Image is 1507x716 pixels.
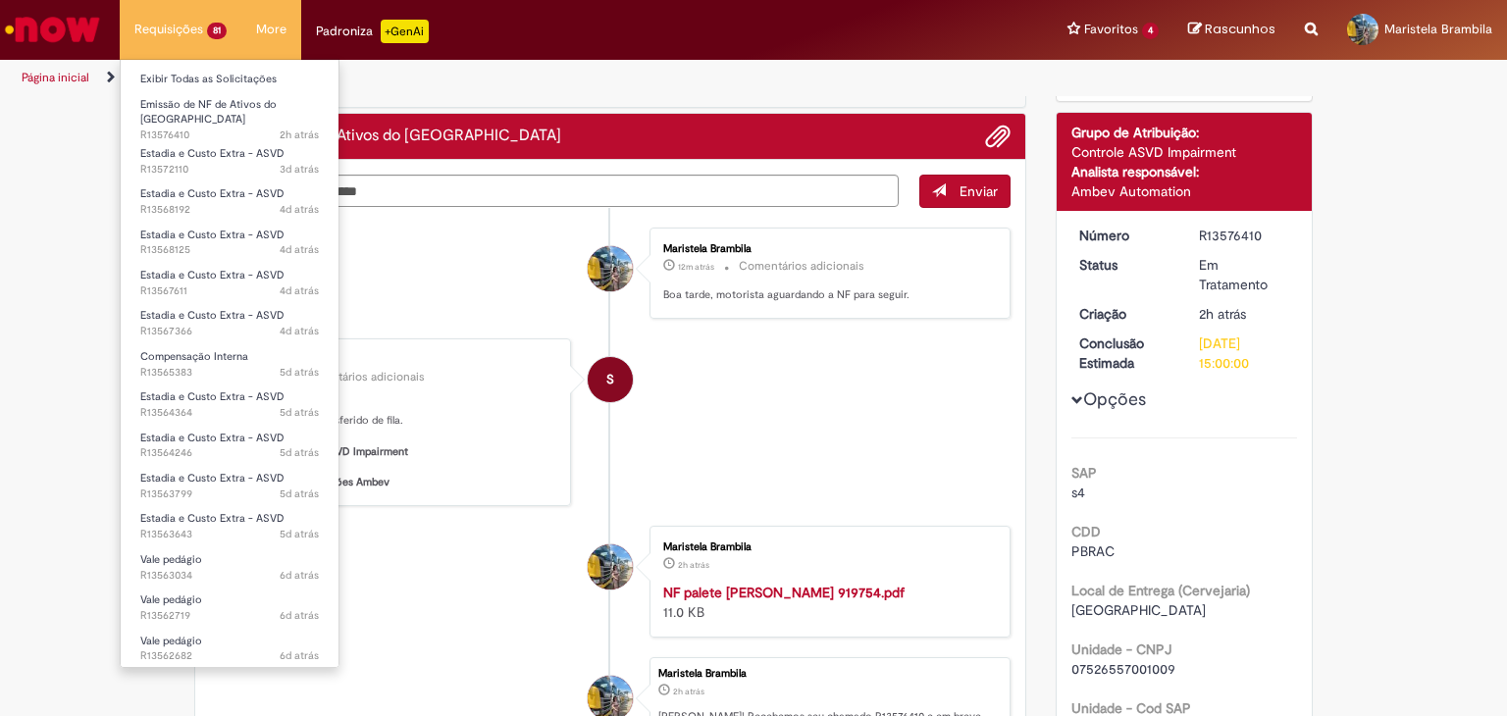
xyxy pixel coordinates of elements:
[280,202,319,217] span: 4d atrás
[121,428,338,464] a: Aberto R13564246 : Estadia e Custo Extra - ASVD
[140,486,319,502] span: R13563799
[140,228,285,242] span: Estadia e Custo Extra - ASVD
[280,242,319,257] time: 25/09/2025 17:09:47
[2,10,103,49] img: ServiceNow
[280,365,319,380] span: 5d atrás
[140,389,285,404] span: Estadia e Custo Extra - ASVD
[140,511,285,526] span: Estadia e Custo Extra - ASVD
[140,97,277,128] span: Emissão de NF de Ativos do [GEOGRAPHIC_DATA]
[140,445,319,461] span: R13564246
[1199,255,1290,294] div: Em Tratamento
[658,668,1000,680] div: Maristela Brambila
[1199,305,1246,323] span: 2h atrás
[1071,660,1175,678] span: 07526557001009
[678,261,714,273] span: 12m atrás
[1065,226,1185,245] dt: Número
[663,541,990,553] div: Maristela Brambila
[140,471,285,486] span: Estadia e Custo Extra - ASVD
[140,365,319,381] span: R13565383
[280,405,319,420] time: 24/09/2025 17:16:30
[588,246,633,291] div: Maristela Brambila
[134,20,203,39] span: Requisições
[140,608,319,624] span: R13562719
[121,183,338,220] a: Aberto R13568192 : Estadia e Custo Extra - ASVD
[140,552,202,567] span: Vale pedágio
[280,608,319,623] time: 24/09/2025 11:58:13
[280,445,319,460] span: 5d atrás
[140,186,285,201] span: Estadia e Custo Extra - ASVD
[280,486,319,501] span: 5d atrás
[1084,20,1138,39] span: Favoritos
[985,124,1011,149] button: Adicionar anexos
[121,631,338,667] a: Aberto R13562682 : Vale pedágio
[1071,484,1085,501] span: s4
[588,357,633,402] div: System
[280,527,319,541] span: 5d atrás
[121,69,338,90] a: Exibir Todas as Solicitações
[15,60,990,96] ul: Trilhas de página
[280,648,319,663] span: 6d atrás
[663,583,990,622] div: 11.0 KB
[229,398,555,490] p: Olá, , Seu chamado foi transferido de fila. Fila Atual: Fila Anterior:
[140,405,319,421] span: R13564364
[673,686,704,697] span: 2h atrás
[140,634,202,648] span: Vale pedágio
[121,386,338,423] a: Aberto R13564364 : Estadia e Custo Extra - ASVD
[121,346,338,383] a: Aberto R13565383 : Compensação Interna
[229,354,555,366] div: Sistema
[140,128,319,143] span: R13576410
[1071,162,1298,181] div: Analista responsável:
[140,268,285,282] span: Estadia e Custo Extra - ASVD
[280,405,319,420] span: 5d atrás
[1199,226,1290,245] div: R13576410
[280,568,319,583] span: 6d atrás
[121,589,338,626] a: Aberto R13562719 : Vale pedágio
[678,559,709,571] span: 2h atrás
[1205,20,1275,38] span: Rascunhos
[280,486,319,501] time: 24/09/2025 15:52:44
[678,559,709,571] time: 29/09/2025 12:00:19
[1071,523,1101,540] b: CDD
[140,592,202,607] span: Vale pedágio
[140,283,319,299] span: R13567611
[280,608,319,623] span: 6d atrás
[663,584,905,601] a: NF palete [PERSON_NAME] 919754.pdf
[739,258,864,275] small: Comentários adicionais
[280,162,319,177] time: 26/09/2025 17:50:20
[316,20,429,43] div: Padroniza
[280,568,319,583] time: 24/09/2025 13:41:09
[280,365,319,380] time: 25/09/2025 09:25:03
[140,324,319,339] span: R13567366
[22,70,89,85] a: Página inicial
[291,475,390,489] b: Automações Ambev
[210,128,561,145] h2: Emissão de NF de Ativos do ASVD Histórico de tíquete
[280,324,319,338] span: 4d atrás
[1071,582,1250,599] b: Local de Entrega (Cervejaria)
[673,686,704,697] time: 29/09/2025 12:00:21
[1071,601,1206,619] span: [GEOGRAPHIC_DATA]
[280,242,319,257] span: 4d atrás
[1065,304,1185,324] dt: Criação
[280,162,319,177] span: 3d atrás
[121,143,338,179] a: Aberto R13572110 : Estadia e Custo Extra - ASVD
[588,544,633,589] div: Maristela Brambila
[276,444,408,459] b: Controle ASVD Impairment
[1071,464,1097,482] b: SAP
[121,225,338,261] a: Aberto R13568125 : Estadia e Custo Extra - ASVD
[1142,23,1159,39] span: 4
[1071,640,1171,658] b: Unidade - CNPJ
[1071,142,1298,162] div: Controle ASVD Impairment
[121,94,338,136] a: Aberto R13576410 : Emissão de NF de Ativos do ASVD
[280,283,319,298] time: 25/09/2025 16:01:37
[140,527,319,542] span: R13563643
[140,162,319,178] span: R13572110
[280,527,319,541] time: 24/09/2025 15:28:15
[140,431,285,445] span: Estadia e Custo Extra - ASVD
[210,175,899,208] textarea: Digite sua mensagem aqui...
[1065,333,1185,373] dt: Conclusão Estimada
[140,202,319,218] span: R13568192
[140,648,319,664] span: R13562682
[280,445,319,460] time: 24/09/2025 16:59:06
[1384,21,1492,37] span: Maristela Brambila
